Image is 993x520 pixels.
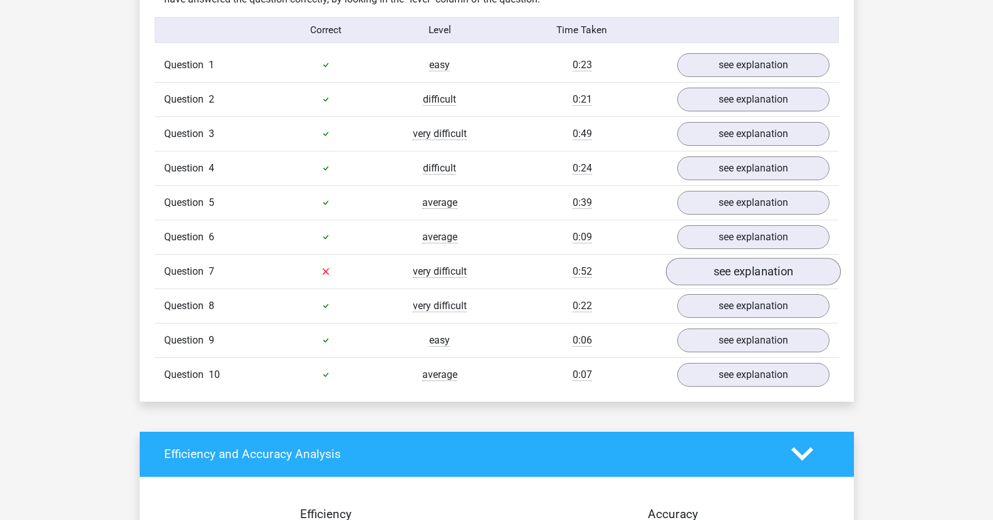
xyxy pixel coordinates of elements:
span: 0:49 [573,128,592,140]
div: Time Taken [496,23,667,37]
div: Correct [269,23,383,37]
a: see explanation [677,88,829,111]
span: 8 [209,300,214,312]
span: 3 [209,128,214,140]
span: average [422,369,457,381]
span: 4 [209,162,214,174]
span: 10 [209,369,220,380]
span: 0:22 [573,300,592,312]
span: 0:52 [573,265,592,278]
span: Question [164,230,209,245]
a: see explanation [677,122,829,146]
span: 0:23 [573,59,592,71]
span: 0:21 [573,93,592,106]
span: easy [429,59,450,71]
a: see explanation [677,225,829,249]
span: 0:07 [573,369,592,381]
span: 2 [209,93,214,105]
span: 1 [209,59,214,71]
span: 0:06 [573,334,592,347]
span: Question [164,264,209,279]
a: see explanation [677,329,829,352]
span: difficult [423,93,456,106]
span: Question [164,333,209,348]
span: very difficult [413,128,467,140]
a: see explanation [665,258,840,285]
span: easy [429,334,450,347]
span: 0:09 [573,231,592,243]
span: average [422,231,457,243]
a: see explanation [677,156,829,180]
span: Question [164,92,209,107]
span: Question [164,161,209,176]
span: 9 [209,334,214,346]
span: Question [164,298,209,314]
span: Question [164,126,209,141]
div: Level [383,23,497,37]
span: 7 [209,265,214,277]
a: see explanation [677,191,829,215]
span: very difficult [413,300,467,312]
span: 0:39 [573,196,592,209]
span: 5 [209,196,214,208]
span: average [422,196,457,209]
a: see explanation [677,53,829,77]
a: see explanation [677,363,829,387]
a: see explanation [677,294,829,318]
span: Question [164,367,209,382]
span: difficult [423,162,456,175]
span: Question [164,58,209,73]
span: Question [164,195,209,210]
span: very difficult [413,265,467,278]
span: 0:24 [573,162,592,175]
h4: Efficiency and Accuracy Analysis [164,447,772,461]
span: 6 [209,231,214,243]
